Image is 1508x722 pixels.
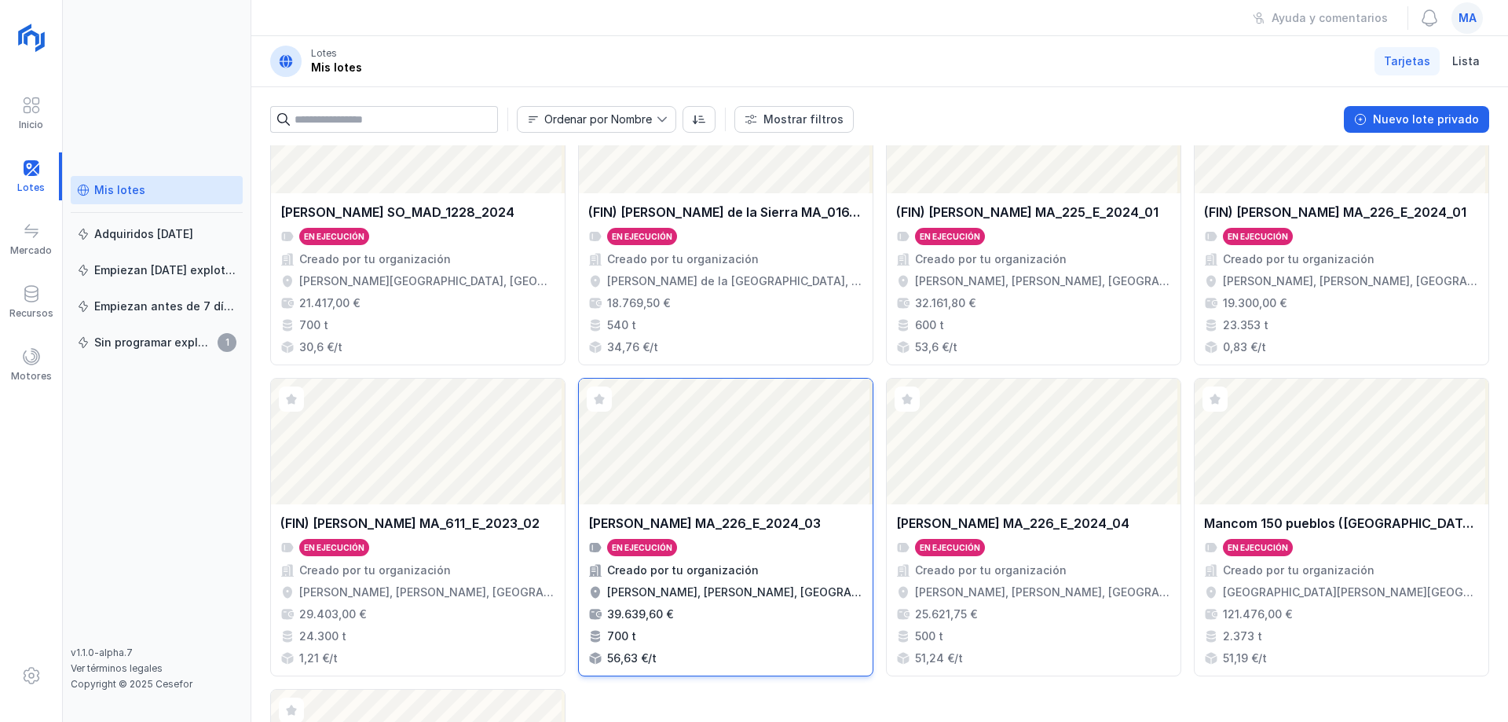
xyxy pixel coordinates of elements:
[1443,47,1489,75] a: Lista
[1223,607,1292,622] div: 121.476,00 €
[578,67,873,365] a: (FIN) [PERSON_NAME] de la Sierra MA_016_E_2024_01En ejecuciónCreado por tu organización[PERSON_NA...
[915,251,1067,267] div: Creado por tu organización
[71,328,243,357] a: Sin programar explotación1
[12,18,51,57] img: logoRight.svg
[280,514,540,533] div: (FIN) [PERSON_NAME] MA_611_E_2023_02
[588,203,863,222] div: (FIN) [PERSON_NAME] de la Sierra MA_016_E_2024_01
[1272,10,1388,26] div: Ayuda y comentarios
[71,176,243,204] a: Mis lotes
[763,112,844,127] div: Mostrar filtros
[518,107,657,132] span: Nombre
[915,295,975,311] div: 32.161,80 €
[94,299,236,314] div: Empiezan antes de 7 días
[612,231,672,242] div: En ejecución
[1459,10,1477,26] span: ma
[607,585,863,600] div: [PERSON_NAME], [PERSON_NAME], [GEOGRAPHIC_DATA], [GEOGRAPHIC_DATA]
[1228,231,1288,242] div: En ejecución
[1223,339,1266,355] div: 0,83 €/t
[915,629,943,644] div: 500 t
[299,273,555,289] div: [PERSON_NAME][GEOGRAPHIC_DATA], [GEOGRAPHIC_DATA], [GEOGRAPHIC_DATA]
[299,607,366,622] div: 29.403,00 €
[734,106,854,133] button: Mostrar filtros
[920,542,980,553] div: En ejecución
[612,542,672,553] div: En ejecución
[607,251,759,267] div: Creado por tu organización
[19,119,43,131] div: Inicio
[607,295,670,311] div: 18.769,50 €
[280,203,514,222] div: [PERSON_NAME] SO_MAD_1228_2024
[299,629,346,644] div: 24.300 t
[218,333,236,352] span: 1
[270,378,565,676] a: (FIN) [PERSON_NAME] MA_611_E_2023_02En ejecuciónCreado por tu organización[PERSON_NAME], [PERSON_...
[896,203,1158,222] div: (FIN) [PERSON_NAME] MA_225_E_2024_01
[94,182,145,198] div: Mis lotes
[1204,514,1479,533] div: Mancom 150 pueblos ([GEOGRAPHIC_DATA]) SO_MAD_1186_2024
[588,514,821,533] div: [PERSON_NAME] MA_226_E_2024_03
[304,542,364,553] div: En ejecución
[71,678,243,691] div: Copyright © 2025 Cesefor
[9,307,53,320] div: Recursos
[1223,563,1374,578] div: Creado por tu organización
[915,339,957,355] div: 53,6 €/t
[544,114,652,125] div: Ordenar por Nombre
[915,273,1171,289] div: [PERSON_NAME], [PERSON_NAME], [GEOGRAPHIC_DATA], [GEOGRAPHIC_DATA]
[11,370,52,383] div: Motores
[607,563,759,578] div: Creado por tu organización
[270,67,565,365] a: [PERSON_NAME] SO_MAD_1228_2024En ejecuciónCreado por tu organización[PERSON_NAME][GEOGRAPHIC_DATA...
[607,651,657,666] div: 56,63 €/t
[607,607,673,622] div: 39.639,60 €
[71,220,243,248] a: Adquiridos [DATE]
[1223,629,1262,644] div: 2.373 t
[1228,542,1288,553] div: En ejecución
[299,563,451,578] div: Creado por tu organización
[71,292,243,321] a: Empiezan antes de 7 días
[94,226,193,242] div: Adquiridos [DATE]
[1452,53,1480,69] span: Lista
[886,378,1181,676] a: [PERSON_NAME] MA_226_E_2024_04En ejecuciónCreado por tu organización[PERSON_NAME], [PERSON_NAME],...
[1374,47,1440,75] a: Tarjetas
[1384,53,1430,69] span: Tarjetas
[1223,273,1479,289] div: [PERSON_NAME], [PERSON_NAME], [GEOGRAPHIC_DATA], [GEOGRAPHIC_DATA]
[607,629,636,644] div: 700 t
[299,251,451,267] div: Creado por tu organización
[896,514,1129,533] div: [PERSON_NAME] MA_226_E_2024_04
[886,67,1181,365] a: (FIN) [PERSON_NAME] MA_225_E_2024_01En ejecuciónCreado por tu organización[PERSON_NAME], [PERSON_...
[1373,112,1479,127] div: Nuevo lote privado
[299,295,360,311] div: 21.417,00 €
[10,244,52,257] div: Mercado
[915,585,1171,600] div: [PERSON_NAME], [PERSON_NAME], [GEOGRAPHIC_DATA], [GEOGRAPHIC_DATA]
[920,231,980,242] div: En ejecución
[915,563,1067,578] div: Creado por tu organización
[578,378,873,676] a: [PERSON_NAME] MA_226_E_2024_03En ejecuciónCreado por tu organización[PERSON_NAME], [PERSON_NAME],...
[1194,67,1489,365] a: (FIN) [PERSON_NAME] MA_226_E_2024_01En ejecuciónCreado por tu organización[PERSON_NAME], [PERSON_...
[915,317,944,333] div: 600 t
[299,585,555,600] div: [PERSON_NAME], [PERSON_NAME], [GEOGRAPHIC_DATA], [GEOGRAPHIC_DATA]
[607,317,636,333] div: 540 t
[1344,106,1489,133] button: Nuevo lote privado
[915,607,977,622] div: 25.621,75 €
[311,60,362,75] div: Mis lotes
[304,231,364,242] div: En ejecución
[311,47,337,60] div: Lotes
[1223,317,1268,333] div: 23.353 t
[1223,251,1374,267] div: Creado por tu organización
[1194,378,1489,676] a: Mancom 150 pueblos ([GEOGRAPHIC_DATA]) SO_MAD_1186_2024En ejecuciónCreado por tu organización[GEO...
[71,662,163,674] a: Ver términos legales
[1243,5,1398,31] button: Ayuda y comentarios
[1223,295,1287,311] div: 19.300,00 €
[1223,585,1479,600] div: [GEOGRAPHIC_DATA][PERSON_NAME][GEOGRAPHIC_DATA], [GEOGRAPHIC_DATA], [GEOGRAPHIC_DATA]
[94,335,213,350] div: Sin programar explotación
[1223,651,1267,666] div: 51,19 €/t
[94,262,236,278] div: Empiezan [DATE] explotación
[915,651,963,666] div: 51,24 €/t
[71,256,243,284] a: Empiezan [DATE] explotación
[1204,203,1466,222] div: (FIN) [PERSON_NAME] MA_226_E_2024_01
[71,647,243,659] div: v1.1.0-alpha.7
[299,339,342,355] div: 30,6 €/t
[299,317,328,333] div: 700 t
[607,273,863,289] div: [PERSON_NAME] de la [GEOGRAPHIC_DATA], [GEOGRAPHIC_DATA], [GEOGRAPHIC_DATA], [GEOGRAPHIC_DATA]
[607,339,658,355] div: 34,76 €/t
[299,651,338,666] div: 1,21 €/t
